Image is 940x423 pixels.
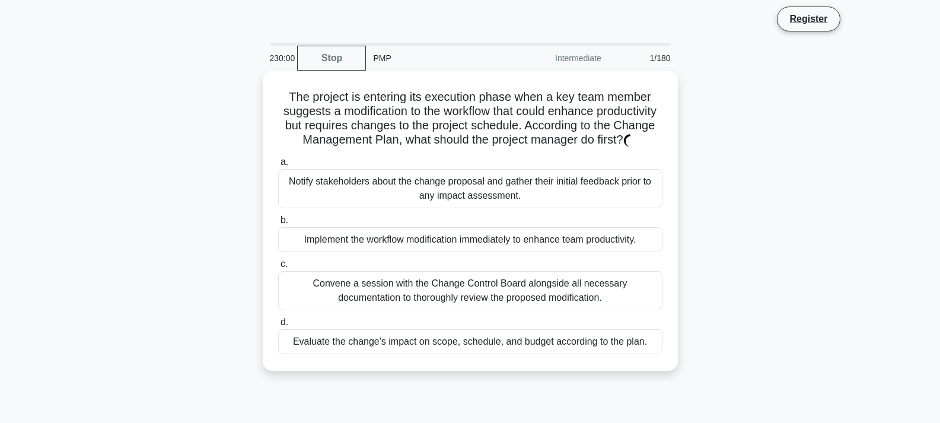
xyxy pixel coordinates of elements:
h5: The project is entering its execution phase when a key team member suggests a modification to the... [277,90,664,148]
div: 230:00 [263,46,297,70]
a: Register [782,11,834,26]
div: Evaluate the change's impact on scope, schedule, and budget according to the plan. [278,329,662,354]
span: d. [281,317,288,327]
div: Implement the workflow modification immediately to enhance team productivity. [278,227,662,252]
div: Notify stakeholders about the change proposal and gather their initial feedback prior to any impa... [278,169,662,208]
div: 1/180 [608,46,678,70]
a: Stop [297,46,367,71]
div: Intermediate [505,46,608,70]
span: c. [281,259,288,269]
div: Convene a session with the Change Control Board alongside all necessary documentation to thorough... [278,271,662,310]
span: b. [281,215,288,225]
div: PMP [366,46,504,70]
span: a. [281,157,288,167]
